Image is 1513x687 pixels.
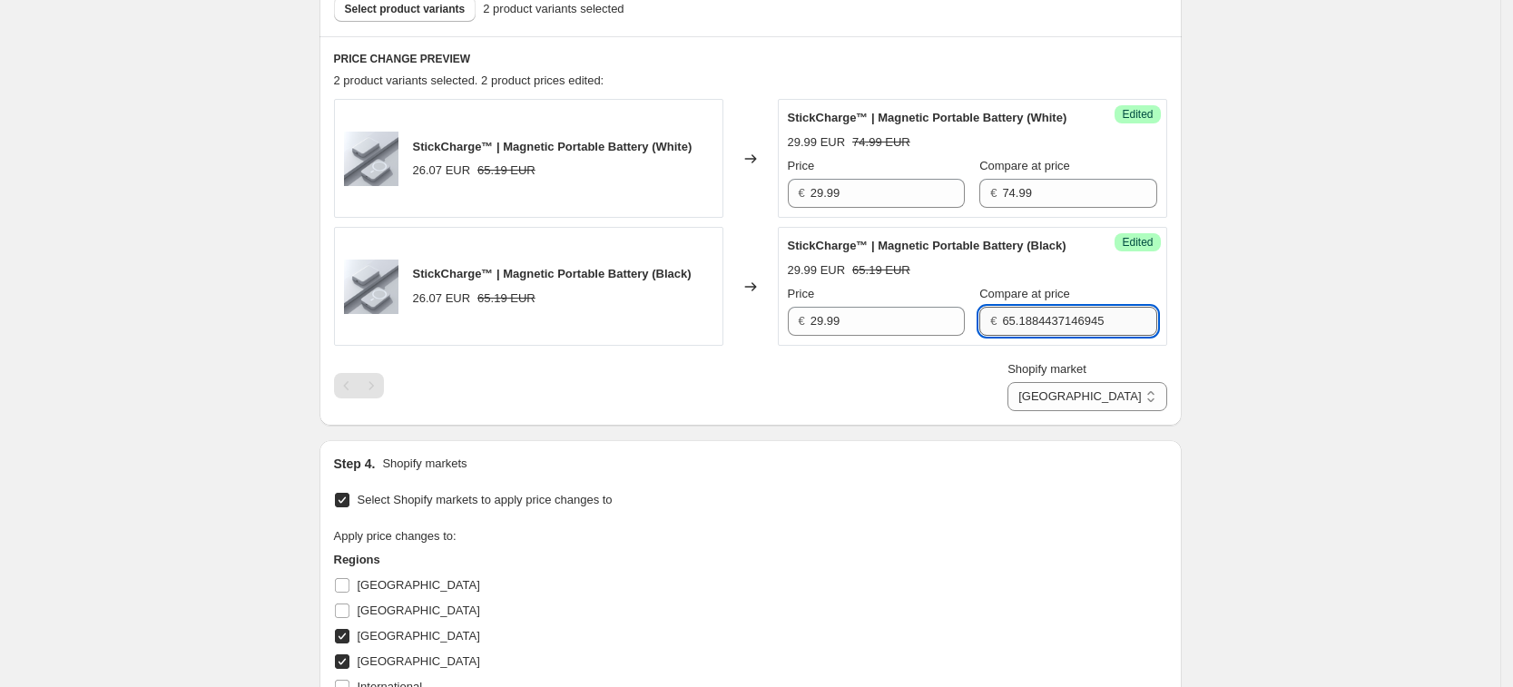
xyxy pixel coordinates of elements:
[334,551,679,569] h3: Regions
[979,159,1070,172] span: Compare at price
[345,2,466,16] span: Select product variants
[334,529,457,543] span: Apply price changes to:
[334,74,604,87] span: 2 product variants selected. 2 product prices edited:
[788,111,1067,124] span: StickCharge™ | Magnetic Portable Battery (White)
[788,133,846,152] div: 29.99 EUR
[852,133,910,152] strike: 74.99 EUR
[788,159,815,172] span: Price
[358,604,480,617] span: [GEOGRAPHIC_DATA]
[1122,235,1153,250] span: Edited
[334,373,384,398] nav: Pagination
[358,629,480,643] span: [GEOGRAPHIC_DATA]
[852,261,910,280] strike: 65.19 EUR
[990,186,997,200] span: €
[1122,107,1153,122] span: Edited
[358,654,480,668] span: [GEOGRAPHIC_DATA]
[990,314,997,328] span: €
[382,455,467,473] p: Shopify markets
[413,162,471,180] div: 26.07 EUR
[358,493,613,506] span: Select Shopify markets to apply price changes to
[334,52,1167,66] h6: PRICE CHANGE PREVIEW
[344,132,398,186] img: 8_e46a8c73-d05a-475e-9e52-56735af69091_80x.png
[358,578,480,592] span: [GEOGRAPHIC_DATA]
[334,455,376,473] h2: Step 4.
[344,260,398,314] img: 8_e46a8c73-d05a-475e-9e52-56735af69091_80x.png
[413,267,692,280] span: StickCharge™ | Magnetic Portable Battery (Black)
[788,287,815,300] span: Price
[788,239,1066,252] span: StickCharge™ | Magnetic Portable Battery (Black)
[788,261,846,280] div: 29.99 EUR
[799,314,805,328] span: €
[979,287,1070,300] span: Compare at price
[413,140,693,153] span: StickCharge™ | Magnetic Portable Battery (White)
[477,162,535,180] strike: 65.19 EUR
[1007,362,1086,376] span: Shopify market
[799,186,805,200] span: €
[413,290,471,308] div: 26.07 EUR
[477,290,535,308] strike: 65.19 EUR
